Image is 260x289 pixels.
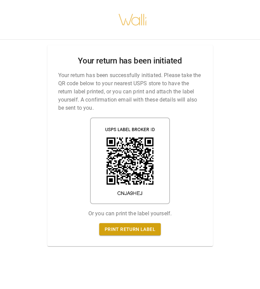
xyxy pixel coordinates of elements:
[99,223,161,236] a: Print return label
[118,5,147,34] img: walli-inc.myshopify.com
[58,71,202,112] p: Your return has been successfully initiated. Please take the QR code below to your nearest USPS s...
[88,210,172,218] p: Or you can print the label yourself.
[78,56,182,66] h2: Your return has been initiated
[90,118,170,204] img: shipping label qr code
